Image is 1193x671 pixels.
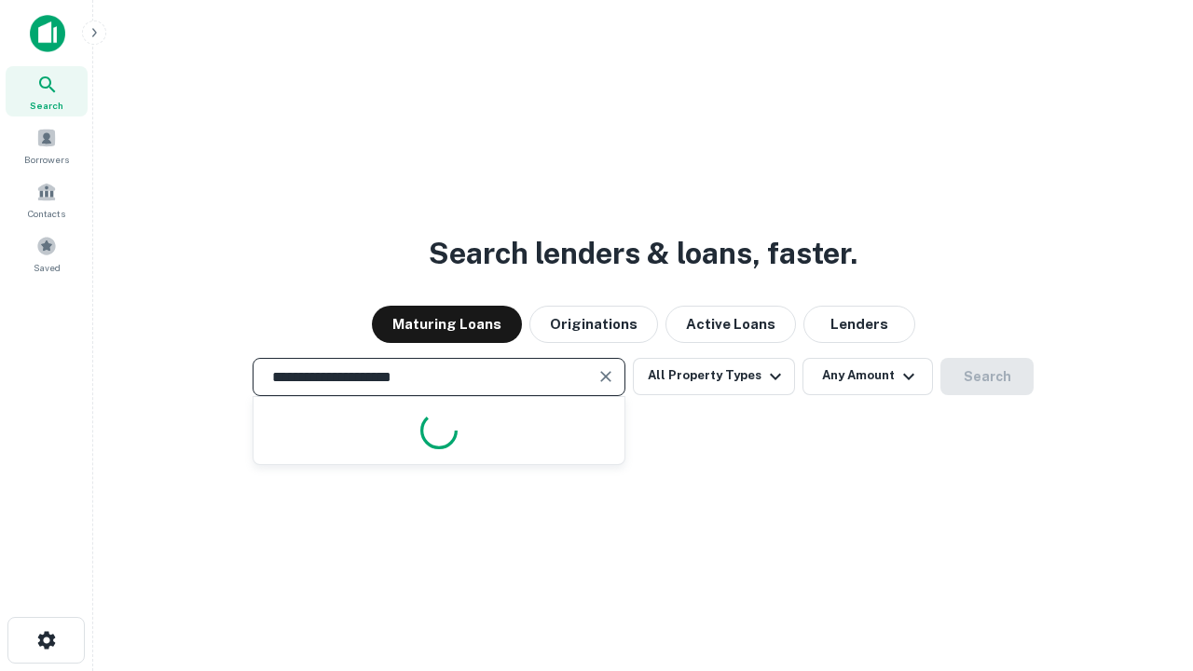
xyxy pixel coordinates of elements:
[6,66,88,116] a: Search
[593,363,619,390] button: Clear
[30,98,63,113] span: Search
[529,306,658,343] button: Originations
[6,120,88,171] a: Borrowers
[665,306,796,343] button: Active Loans
[30,15,65,52] img: capitalize-icon.png
[633,358,795,395] button: All Property Types
[372,306,522,343] button: Maturing Loans
[24,152,69,167] span: Borrowers
[802,358,933,395] button: Any Amount
[429,231,857,276] h3: Search lenders & loans, faster.
[803,306,915,343] button: Lenders
[28,206,65,221] span: Contacts
[6,174,88,225] a: Contacts
[6,228,88,279] a: Saved
[34,260,61,275] span: Saved
[1100,462,1193,552] iframe: Chat Widget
